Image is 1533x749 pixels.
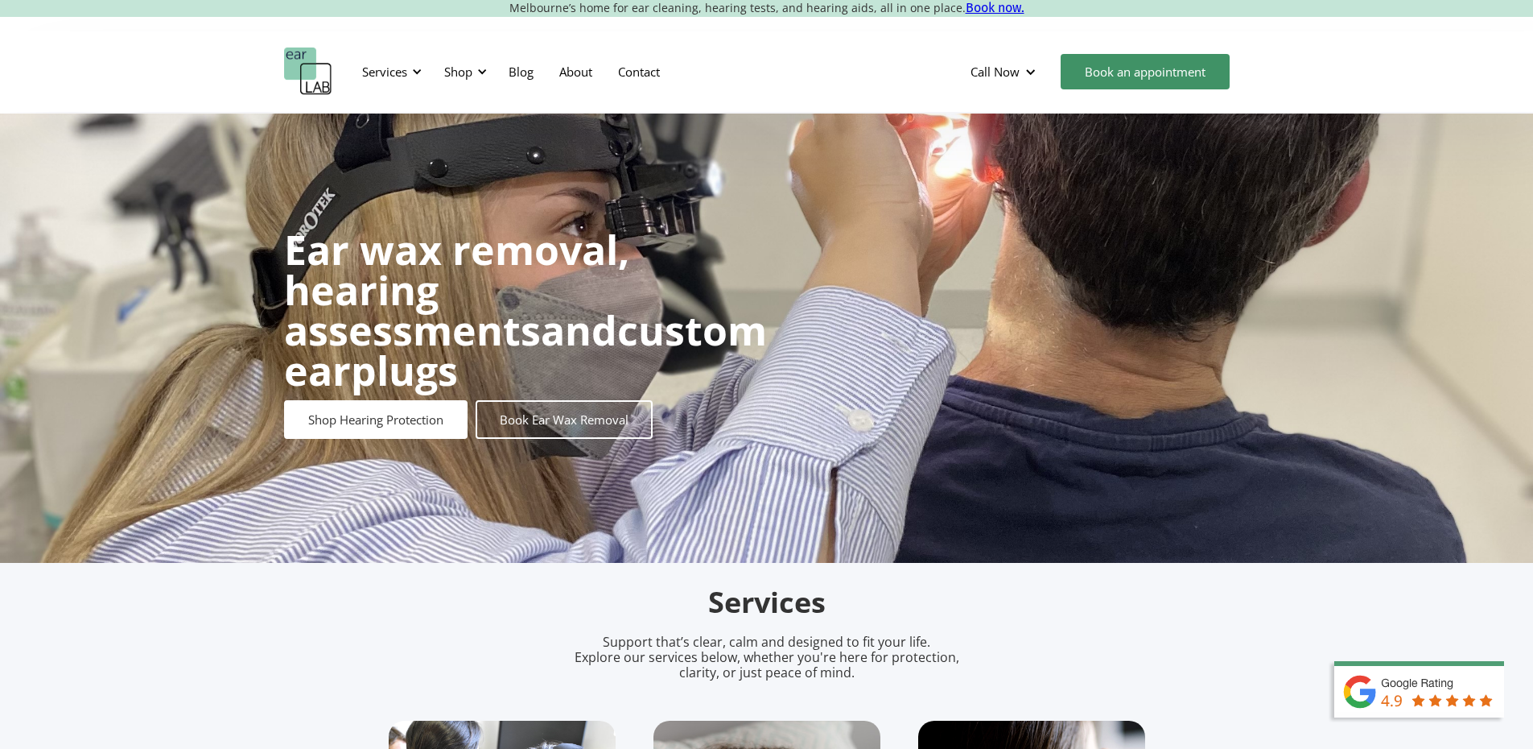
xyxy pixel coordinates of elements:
div: Services [352,48,427,96]
h1: and [284,230,767,391]
div: Shop [435,48,492,96]
strong: custom earplugs [284,303,767,398]
a: About [546,48,605,95]
a: Contact [605,48,673,95]
a: Blog [496,48,546,95]
div: Services [362,64,407,80]
p: Support that’s clear, calm and designed to fit your life. Explore our services below, whether you... [554,635,980,681]
a: Book Ear Wax Removal [476,400,653,439]
a: Book an appointment [1061,54,1230,89]
a: Shop Hearing Protection [284,400,468,439]
div: Call Now [958,48,1053,96]
a: home [284,48,332,96]
div: Call Now [970,64,1020,80]
h2: Services [389,584,1145,622]
strong: Ear wax removal, hearing assessments [284,222,629,358]
div: Shop [444,64,472,80]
